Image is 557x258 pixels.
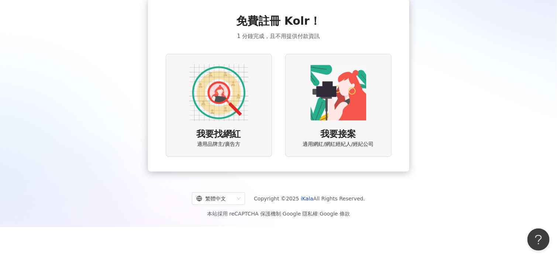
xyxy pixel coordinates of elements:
[320,211,350,217] a: Google 條款
[318,211,320,217] span: |
[254,194,365,203] span: Copyright © 2025 All Rights Reserved.
[196,193,234,204] div: 繁體中文
[281,211,283,217] span: |
[283,211,318,217] a: Google 隱私權
[303,141,374,148] span: 適用網紅/網紅經紀人/經紀公司
[197,141,240,148] span: 適用品牌主/廣告方
[197,128,241,141] span: 我要找網紅
[189,63,248,122] img: AD identity option
[321,128,356,141] span: 我要接案
[237,32,320,41] span: 1 分鐘完成，且不用提供付款資訊
[301,196,313,202] a: iKala
[309,63,368,122] img: KOL identity option
[527,228,550,251] iframe: Help Scout Beacon - Open
[236,13,321,29] span: 免費註冊 Kolr！
[207,209,350,218] span: 本站採用 reCAPTCHA 保護機制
